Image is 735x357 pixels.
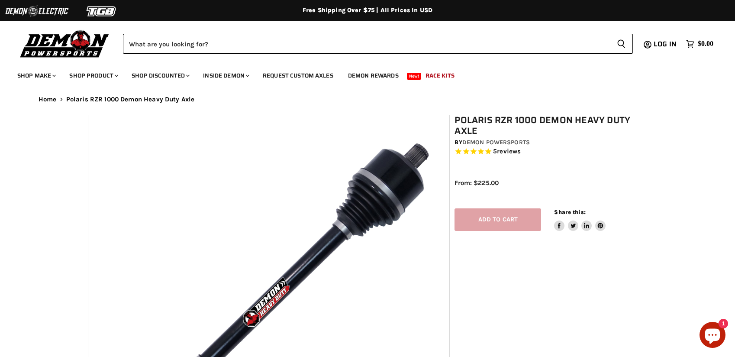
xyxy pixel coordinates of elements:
input: Search [123,34,610,54]
span: Rated 5.0 out of 5 stars 5 reviews [455,147,652,156]
a: Demon Rewards [342,67,405,84]
img: Demon Electric Logo 2 [4,3,69,19]
form: Product [123,34,633,54]
inbox-online-store-chat: Shopify online store chat [697,322,728,350]
img: TGB Logo 2 [69,3,134,19]
a: Request Custom Axles [256,67,340,84]
span: 5 reviews [493,148,521,156]
span: New! [407,73,422,80]
a: Home [39,96,57,103]
h1: Polaris RZR 1000 Demon Heavy Duty Axle [455,115,652,136]
a: Shop Make [11,67,61,84]
span: Polaris RZR 1000 Demon Heavy Duty Axle [66,96,195,103]
aside: Share this: [554,208,606,231]
button: Search [610,34,633,54]
nav: Breadcrumbs [21,96,714,103]
div: by [455,138,652,147]
span: $0.00 [698,40,713,48]
img: Demon Powersports [17,28,112,59]
div: Free Shipping Over $75 | All Prices In USD [21,6,714,14]
a: Log in [650,40,682,48]
a: Shop Product [63,67,123,84]
a: Inside Demon [197,67,255,84]
a: Demon Powersports [462,139,530,146]
span: Share this: [554,209,585,215]
span: From: $225.00 [455,179,499,187]
span: reviews [497,148,521,156]
a: Shop Discounted [125,67,195,84]
a: Race Kits [419,67,461,84]
ul: Main menu [11,63,711,84]
a: $0.00 [682,38,718,50]
span: Log in [654,39,677,49]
